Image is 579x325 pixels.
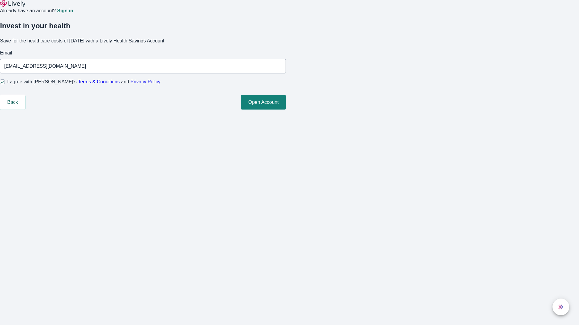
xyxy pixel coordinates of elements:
a: Privacy Policy [131,79,161,84]
button: chat [552,299,569,315]
button: Open Account [241,95,286,110]
svg: Lively AI Assistant [558,304,564,310]
a: Sign in [57,8,73,13]
a: Terms & Conditions [78,79,120,84]
span: I agree with [PERSON_NAME]’s and [7,78,160,85]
